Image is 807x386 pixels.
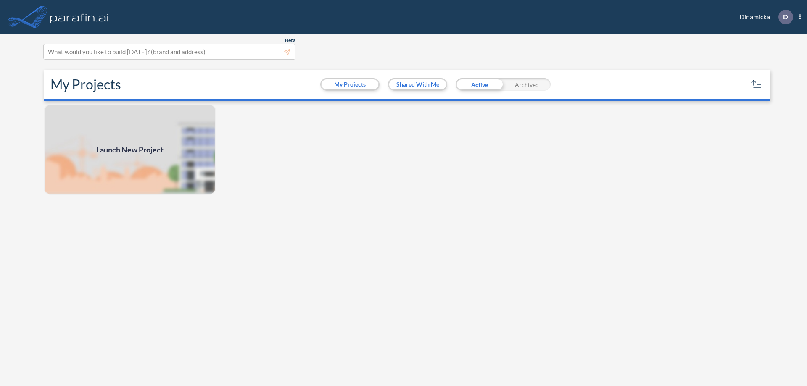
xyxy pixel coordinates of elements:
[285,37,295,44] span: Beta
[96,144,164,155] span: Launch New Project
[503,78,551,91] div: Archived
[44,104,216,195] a: Launch New Project
[44,104,216,195] img: add
[456,78,503,91] div: Active
[48,8,111,25] img: logo
[50,76,121,92] h2: My Projects
[322,79,378,89] button: My Projects
[783,13,788,21] p: D
[727,10,801,24] div: Dinamicka
[750,78,763,91] button: sort
[389,79,446,89] button: Shared With Me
